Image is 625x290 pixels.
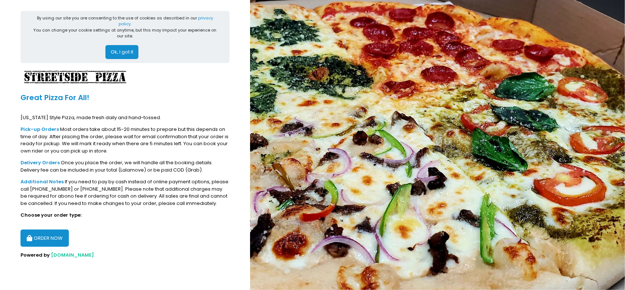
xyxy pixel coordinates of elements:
[21,159,230,173] div: Once you place the order, we will handle all the booking details. Delivery fee can be included in...
[51,252,94,258] a: [DOMAIN_NAME]
[21,252,230,259] div: Powered by
[119,15,213,27] a: privacy policy.
[21,86,230,109] div: Great Pizza For All!
[21,212,230,219] div: Choose your order type:
[105,45,138,59] button: Ok, I got it
[21,126,59,133] b: Pick-up Orders
[21,230,69,247] button: ORDER NOW
[21,126,230,154] div: Most orders take about 15-20 minutes to prepare but this depends on time of day. After placing th...
[21,114,230,121] div: [US_STATE] Style Pizza, made fresh daily and hand-tossed.
[33,15,217,39] div: By using our site you are consenting to the use of cookies as described in our You can change you...
[21,178,230,207] div: If you need to pay by cash instead of online payment options, please call [PHONE_NUMBER] or [PHON...
[21,178,64,185] b: Additional Notes
[21,159,60,166] b: Delivery Orders
[21,68,130,86] img: Streetside Pizza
